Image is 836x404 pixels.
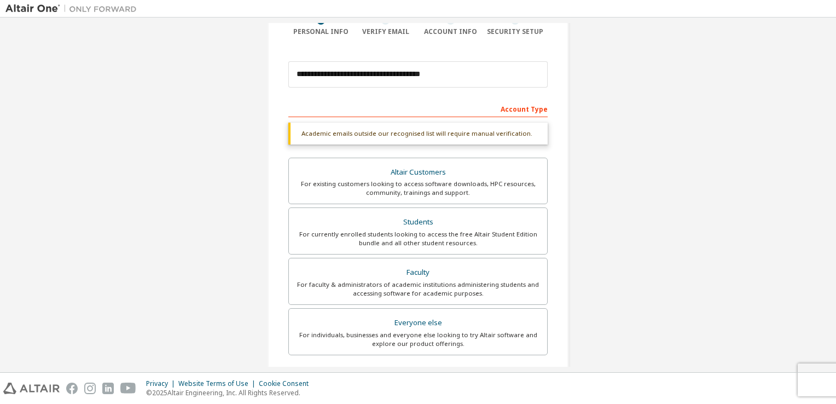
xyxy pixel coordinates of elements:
[295,165,541,180] div: Altair Customers
[483,27,548,36] div: Security Setup
[288,123,548,145] div: Academic emails outside our recognised list will require manual verification.
[66,383,78,394] img: facebook.svg
[288,100,548,117] div: Account Type
[295,315,541,331] div: Everyone else
[295,230,541,247] div: For currently enrolled students looking to access the free Altair Student Edition bundle and all ...
[146,388,315,397] p: © 2025 Altair Engineering, Inc. All Rights Reserved.
[295,280,541,298] div: For faculty & administrators of academic institutions administering students and accessing softwa...
[418,27,483,36] div: Account Info
[295,265,541,280] div: Faculty
[5,3,142,14] img: Altair One
[295,180,541,197] div: For existing customers looking to access software downloads, HPC resources, community, trainings ...
[353,27,419,36] div: Verify Email
[288,27,353,36] div: Personal Info
[259,379,315,388] div: Cookie Consent
[178,379,259,388] div: Website Terms of Use
[102,383,114,394] img: linkedin.svg
[3,383,60,394] img: altair_logo.svg
[295,215,541,230] div: Students
[84,383,96,394] img: instagram.svg
[120,383,136,394] img: youtube.svg
[295,331,541,348] div: For individuals, businesses and everyone else looking to try Altair software and explore our prod...
[146,379,178,388] div: Privacy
